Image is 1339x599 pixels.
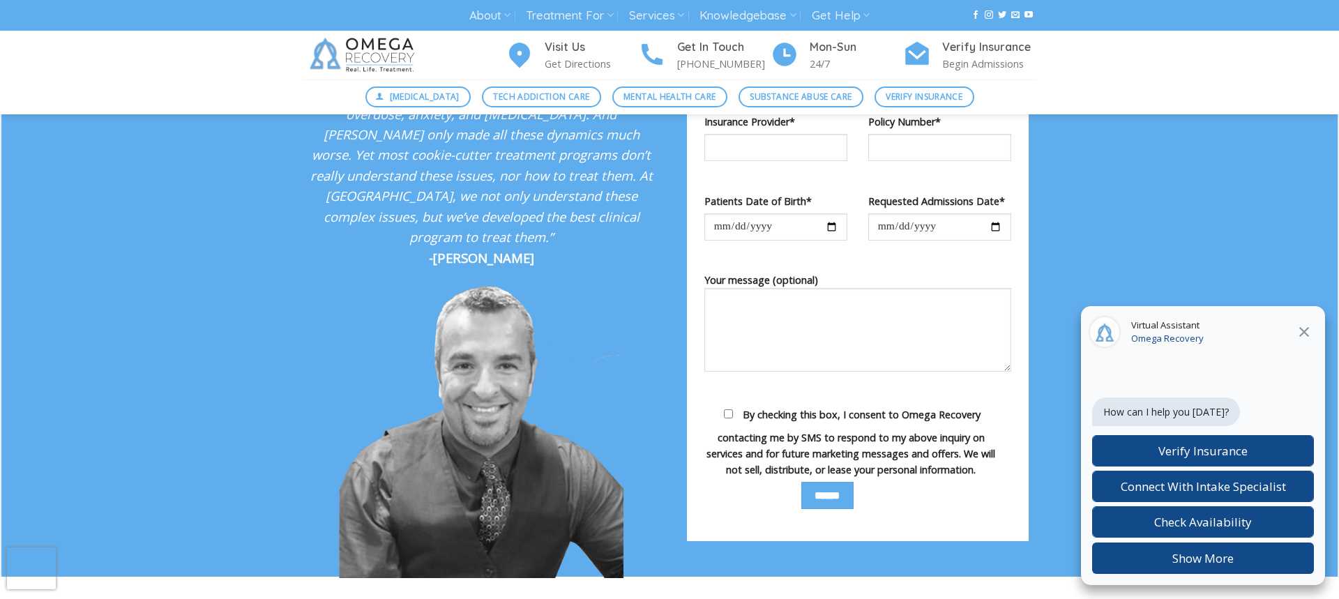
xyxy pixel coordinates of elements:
a: [MEDICAL_DATA] [365,86,471,107]
a: Mental Health Care [612,86,727,107]
label: Patients Date of Birth* [704,193,847,209]
a: Get In Touch [PHONE_NUMBER] [638,38,771,73]
label: Requested Admissions Date* [868,193,1011,209]
label: Your message (optional) [704,272,1011,381]
textarea: Your message (optional) [704,288,1011,372]
span: [MEDICAL_DATA] [390,90,460,103]
a: Follow on Instagram [985,10,993,20]
span: Tech Addiction Care [493,90,589,103]
input: By checking this box, I consent to Omega Recovery contacting me by SMS to respond to my above inq... [724,409,733,418]
p: Begin Admissions [942,56,1036,72]
a: Treatment For [526,3,613,29]
span: Substance Abuse Care [750,90,852,103]
p: 24/7 [810,56,903,72]
h4: Verify Insurance [942,38,1036,56]
a: Get Help [812,3,870,29]
a: Visit Us Get Directions [506,38,638,73]
label: Insurance Provider* [704,114,847,130]
a: Services [629,3,684,29]
a: Follow on YouTube [1024,10,1033,20]
a: Follow on Twitter [998,10,1006,20]
h4: Mon-Sun [810,38,903,56]
span: Verify Insurance [886,90,962,103]
a: About [469,3,510,29]
a: Send us an email [1011,10,1020,20]
span: Mental Health Care [623,90,716,103]
a: Knowledgebase [699,3,796,29]
p: [PHONE_NUMBER] [677,56,771,72]
a: Tech Addiction Care [482,86,601,107]
span: By checking this box, I consent to Omega Recovery contacting me by SMS to respond to my above inq... [706,408,995,476]
h4: Visit Us [545,38,638,56]
a: Follow on Facebook [971,10,980,20]
p: Get Directions [545,56,638,72]
h4: Get In Touch [677,38,771,56]
strong: -[PERSON_NAME] [429,249,534,266]
a: Substance Abuse Care [739,86,863,107]
img: Omega Recovery [303,31,425,79]
a: Verify Insurance [875,86,974,107]
label: Policy Number* [868,114,1011,130]
a: Verify Insurance Begin Admissions [903,38,1036,73]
